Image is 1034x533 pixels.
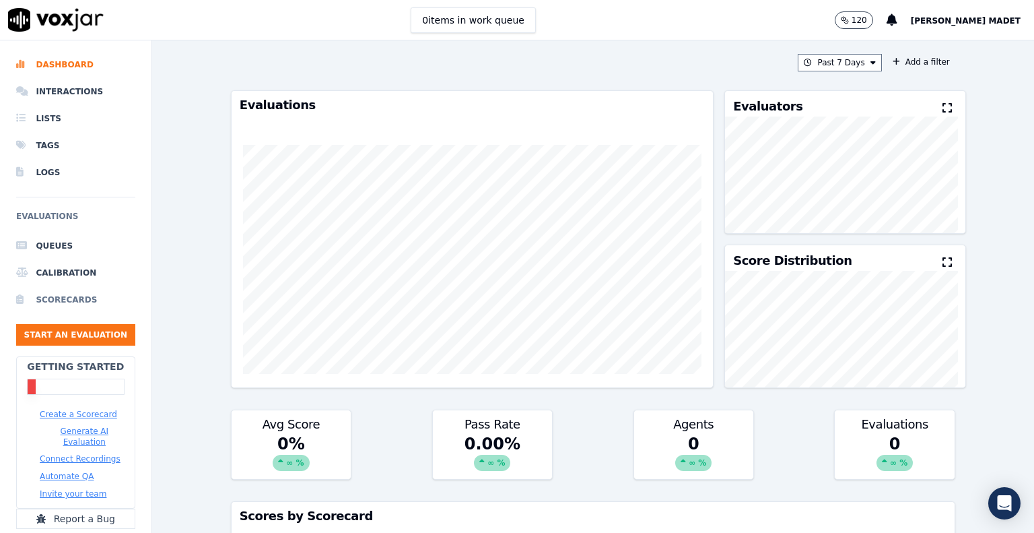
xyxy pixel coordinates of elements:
button: Start an Evaluation [16,324,135,346]
h2: Getting Started [27,360,124,373]
div: Open Intercom Messenger [988,487,1021,520]
button: [PERSON_NAME] Madet [911,12,1034,28]
div: ∞ % [273,455,309,471]
div: ∞ % [675,455,712,471]
div: ∞ % [876,455,913,471]
div: 0 [835,433,954,479]
a: Calibration [16,259,135,286]
button: 0items in work queue [411,7,536,33]
button: Create a Scorecard [40,409,117,420]
a: Queues [16,232,135,259]
img: voxjar logo [8,8,104,32]
a: Interactions [16,78,135,105]
div: 0 % [232,433,351,479]
button: 120 [835,11,873,29]
h3: Evaluations [843,418,946,431]
h3: Avg Score [240,418,343,431]
a: Tags [16,132,135,159]
button: 120 [835,11,887,29]
h3: Scores by Scorecard [240,510,946,522]
h3: Evaluations [240,99,705,111]
a: Lists [16,105,135,132]
button: Automate QA [40,471,94,482]
button: Past 7 Days [798,54,881,71]
h3: Evaluators [733,100,802,113]
h6: Evaluations [16,208,135,232]
a: Scorecards [16,286,135,313]
h3: Score Distribution [733,255,852,267]
p: 120 [852,15,867,26]
a: Dashboard [16,51,135,78]
button: Connect Recordings [40,453,120,464]
div: ∞ % [474,455,510,471]
div: 0.00 % [433,433,552,479]
button: Add a filter [887,54,955,70]
button: Report a Bug [16,509,135,529]
div: 0 [634,433,753,479]
h3: Agents [642,418,745,431]
h3: Pass Rate [441,418,544,431]
button: Invite your team [40,489,106,499]
a: Logs [16,159,135,186]
span: [PERSON_NAME] Madet [911,16,1021,26]
button: Generate AI Evaluation [40,426,129,447]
